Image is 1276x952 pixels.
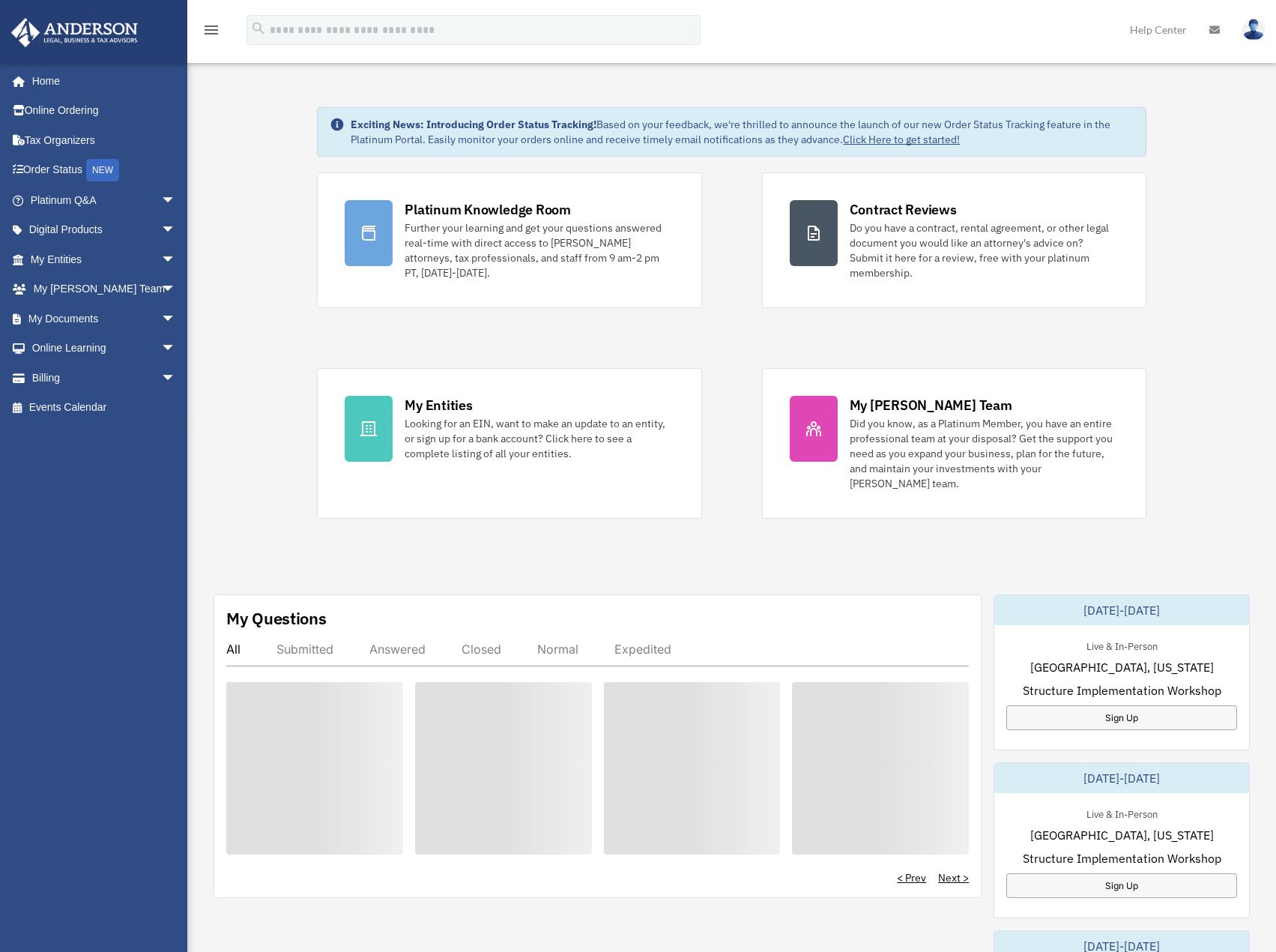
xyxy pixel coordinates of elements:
div: Platinum Knowledge Room [405,200,571,219]
strong: Exciting News: Introducing Order Status Tracking! [351,118,596,131]
span: arrow_drop_down [161,304,191,334]
a: menu [202,26,220,39]
a: Next > [938,870,969,885]
a: Online Ordering [10,96,199,126]
div: Did you know, as a Platinum Member, you have an entire professional team at your disposal? Get th... [850,416,1119,491]
a: Order StatusNEW [10,155,199,186]
div: NEW [86,159,119,181]
a: My Entitiesarrow_drop_down [10,244,199,274]
a: My Entities Looking for an EIN, want to make an update to an entity, or sign up for a bank accoun... [317,368,701,519]
span: arrow_drop_down [161,215,191,246]
div: Live & In-Person [1074,805,1170,821]
div: All [226,642,241,657]
a: Billingarrow_drop_down [10,363,199,393]
div: Contract Reviews [850,200,957,219]
a: Platinum Knowledge Room Further your learning and get your questions answered real-time with dire... [317,172,701,308]
a: Sign Up [1006,873,1237,898]
a: Digital Productsarrow_drop_down [10,215,199,245]
a: Home [10,66,191,96]
div: My [PERSON_NAME] Team [850,396,1012,415]
div: Answered [369,642,426,657]
div: My Entities [405,396,472,415]
div: My Questions [226,607,327,630]
div: Expedited [614,642,671,657]
div: [DATE]-[DATE] [994,595,1249,625]
span: arrow_drop_down [161,363,191,394]
a: Tax Organizers [10,125,199,155]
a: My [PERSON_NAME] Teamarrow_drop_down [10,274,199,304]
div: Submitted [276,642,333,657]
span: arrow_drop_down [161,185,191,216]
div: Normal [537,642,578,657]
a: Platinum Q&Aarrow_drop_down [10,185,199,215]
a: Contract Reviews Do you have a contract, rental agreement, or other legal document you would like... [762,172,1146,308]
a: Sign Up [1006,705,1237,730]
a: My [PERSON_NAME] Team Did you know, as a Platinum Member, you have an entire professional team at... [762,368,1146,519]
span: [GEOGRAPHIC_DATA], [US_STATE] [1030,658,1214,676]
a: Online Learningarrow_drop_down [10,334,199,364]
a: Click Here to get started! [843,133,960,146]
span: arrow_drop_down [161,334,191,364]
a: My Documentsarrow_drop_down [10,304,199,334]
div: Based on your feedback, we're thrilled to announce the launch of our new Order Status Tracking fe... [351,117,1133,147]
div: Do you have a contract, rental agreement, or other legal document you would like an attorney's ad... [850,220,1119,280]
div: Looking for an EIN, want to make an update to an entity, or sign up for a bank account? Click her... [405,416,674,461]
div: Further your learning and get your questions answered real-time with direct access to [PERSON_NAM... [405,220,674,280]
div: [DATE]-[DATE] [994,763,1249,793]
div: Closed [462,642,501,657]
span: arrow_drop_down [161,244,191,275]
i: menu [202,21,220,39]
span: Structure Implementation Workshop [1023,681,1221,699]
span: arrow_drop_down [161,274,191,305]
span: [GEOGRAPHIC_DATA], [US_STATE] [1030,826,1214,844]
a: < Prev [897,870,926,885]
a: Events Calendar [10,393,199,423]
div: Live & In-Person [1074,637,1170,653]
img: Anderson Advisors Platinum Portal [7,18,142,47]
i: search [250,20,267,37]
img: User Pic [1242,19,1265,40]
span: Structure Implementation Workshop [1023,849,1221,867]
